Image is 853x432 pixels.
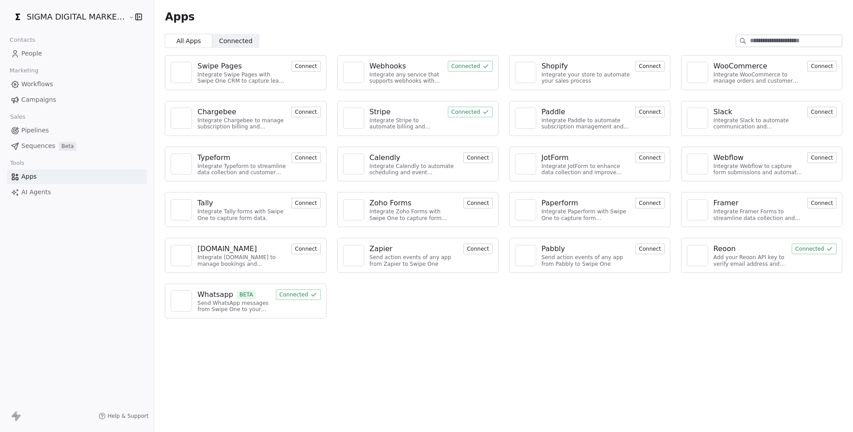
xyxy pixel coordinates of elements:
[197,244,286,254] a: [DOMAIN_NAME]
[635,153,665,162] a: Connect
[343,108,364,129] a: NA
[6,156,28,170] span: Tools
[175,203,188,216] img: NA
[197,152,286,163] a: Typeform
[713,117,802,130] div: Integrate Slack to automate communication and collaboration.
[291,108,321,116] a: Connect
[291,62,321,70] a: Connect
[6,64,42,77] span: Marketing
[27,11,126,23] span: SIGMA DIGITAL MARKETING SRL
[635,62,665,70] a: Connect
[197,107,286,117] a: Chargebee
[370,117,442,130] div: Integrate Stripe to automate billing and payments.
[515,108,536,129] a: NA
[197,244,257,254] div: [DOMAIN_NAME]
[370,72,442,84] div: Integrate any service that supports webhooks with Swipe One to capture and automate data workflows.
[691,203,704,216] img: NA
[370,163,458,176] div: Integrate Calendly to automate scheduling and event management.
[713,208,802,221] div: Integrate Framer Forms to streamline data collection and customer engagement.
[691,249,704,262] img: NA
[542,152,630,163] a: JotForm
[21,141,55,151] span: Sequences
[519,249,532,262] img: NA
[807,62,837,70] a: Connect
[21,95,56,104] span: Campaigns
[171,62,192,83] a: NA
[7,92,147,107] a: Campaigns
[276,289,321,300] button: Connected
[448,61,493,72] button: Connected
[197,107,236,117] div: Chargebee
[542,107,565,117] div: Paddle
[370,244,458,254] a: Zapier
[542,244,565,254] div: Pabbly
[291,199,321,207] a: Connect
[713,61,767,72] div: WooCommerce
[291,244,321,254] button: Connect
[6,33,39,47] span: Contacts
[171,290,192,312] a: NA
[807,107,837,117] button: Connect
[343,153,364,175] a: NA
[635,199,665,207] a: Connect
[370,61,442,72] a: Webhooks
[197,254,286,267] div: Integrate [DOMAIN_NAME] to manage bookings and streamline scheduling.
[519,203,532,216] img: NA
[635,244,665,253] a: Connect
[713,198,802,208] a: Framer
[635,108,665,116] a: Connect
[370,152,458,163] a: Calendly
[21,126,49,135] span: Pipelines
[519,112,532,125] img: NA
[7,139,147,153] a: SequencesBeta
[515,62,536,83] a: NA
[291,152,321,163] button: Connect
[343,199,364,220] a: NA
[12,12,23,22] img: Favicon.jpg
[542,198,578,208] div: Paperform
[171,153,192,175] a: NA
[237,290,256,299] span: BETA
[6,110,29,124] span: Sales
[108,412,148,420] span: Help & Support
[370,244,393,254] div: Zapier
[370,198,458,208] a: Zoho Forms
[59,142,76,151] span: Beta
[276,290,321,299] a: Connected
[448,62,493,70] a: Connected
[219,36,252,46] span: Connected
[197,152,230,163] div: Typeform
[370,254,458,267] div: Send action events of any app from Zapier to Swipe One
[99,412,148,420] a: Help & Support
[687,245,708,266] a: NA
[175,294,188,308] img: NA
[291,153,321,162] a: Connect
[542,152,569,163] div: JotForm
[197,61,242,72] div: Swipe Pages
[291,61,321,72] button: Connect
[463,153,493,162] a: Connect
[7,169,147,184] a: Apps
[370,107,391,117] div: Stripe
[713,244,736,254] div: Reoon
[635,61,665,72] button: Connect
[515,199,536,220] a: NA
[171,199,192,220] a: NA
[463,199,493,207] a: Connect
[197,198,286,208] a: Tally
[197,163,286,176] div: Integrate Typeform to streamline data collection and customer engagement.
[347,112,360,125] img: NA
[347,249,360,262] img: NA
[635,152,665,163] button: Connect
[197,208,286,221] div: Integrate Tally forms with Swipe One to capture form data.
[713,152,802,163] a: Webflow
[542,254,630,267] div: Send action events of any app from Pabbly to Swipe One
[197,72,286,84] div: Integrate Swipe Pages with Swipe One CRM to capture lead data.
[691,66,704,79] img: NA
[542,107,630,117] a: Paddle
[713,107,802,117] a: Slack
[713,163,802,176] div: Integrate Webflow to capture form submissions and automate customer engagement.
[343,62,364,83] a: NA
[515,153,536,175] a: NA
[370,152,400,163] div: Calendly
